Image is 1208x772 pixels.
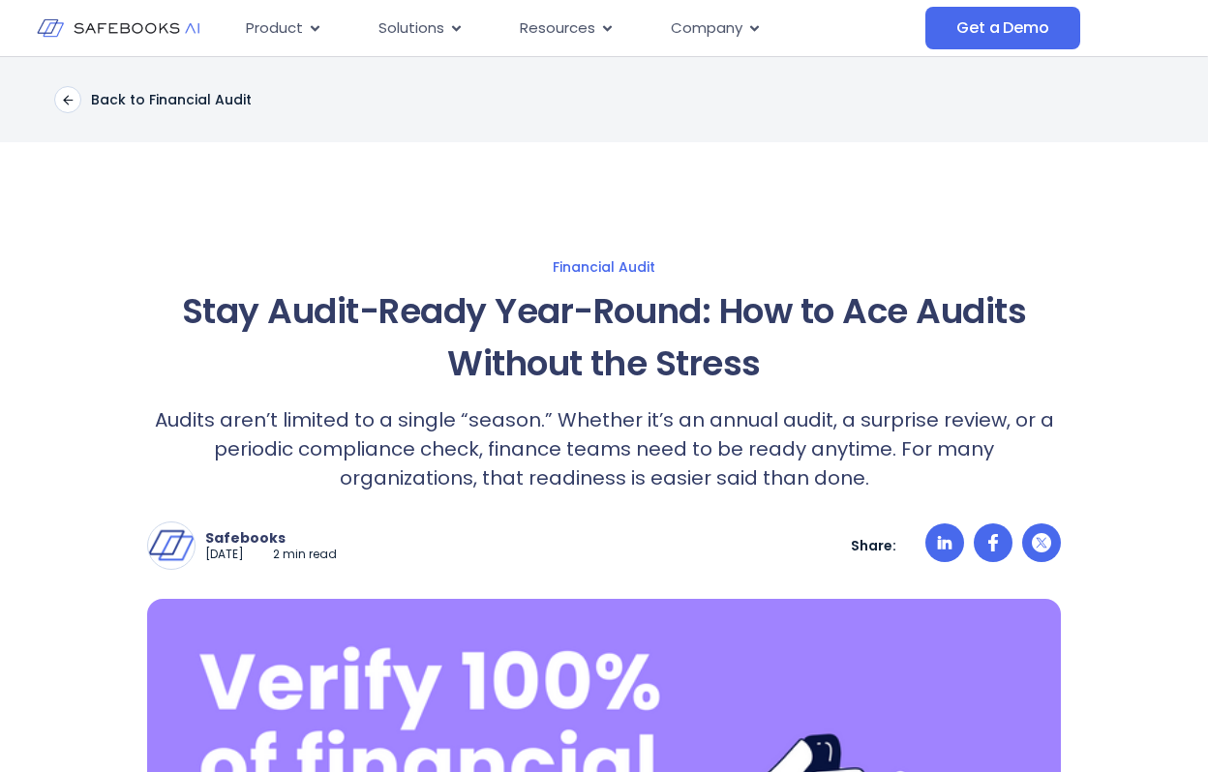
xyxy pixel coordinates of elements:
[378,17,444,40] span: Solutions
[671,17,742,40] span: Company
[205,547,244,563] p: [DATE]
[19,258,1189,276] a: Financial Audit
[246,17,303,40] span: Product
[205,529,337,547] p: Safebooks
[925,7,1079,49] a: Get a Demo
[230,10,926,47] div: Menu Toggle
[147,285,1061,390] h1: Stay Audit-Ready Year-Round: How to Ace Audits Without the Stress
[54,86,252,113] a: Back to Financial Audit
[273,547,337,563] p: 2 min read
[147,405,1061,492] p: Audits aren’t limited to a single “season.” Whether it’s an annual audit, a surprise review, or a...
[230,10,926,47] nav: Menu
[520,17,595,40] span: Resources
[851,537,896,554] p: Share:
[148,522,195,569] img: Safebooks
[956,18,1048,38] span: Get a Demo
[91,91,252,108] p: Back to Financial Audit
